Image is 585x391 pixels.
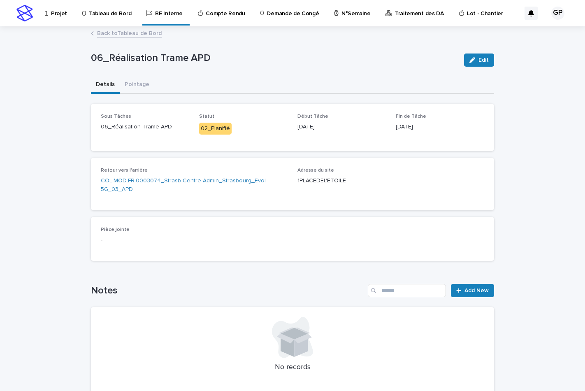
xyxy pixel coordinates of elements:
[101,177,288,194] a: COL.MOD.FR.0003074_Strasb Centre Admin_Strasbourg_Evol 5G_03_APD
[551,7,564,20] div: GP
[199,114,214,119] span: Statut
[297,123,386,131] p: [DATE]
[396,123,484,131] p: [DATE]
[478,57,489,63] span: Edit
[464,288,489,293] span: Add New
[464,54,494,67] button: Edit
[451,284,494,297] a: Add New
[297,168,334,173] span: Adresse du site
[97,28,162,37] a: Back toTableau de Bord
[368,284,446,297] input: Search
[199,123,232,135] div: 02_Planifié
[101,123,189,131] p: 06_Réalisation Trame APD
[101,168,148,173] span: Retour vers l'arrière
[91,77,120,94] button: Details
[297,177,484,185] p: 1PLACEDEL'ETOILE
[91,285,364,297] h1: Notes
[101,114,131,119] span: Sous Tâches
[101,363,484,372] p: No records
[120,77,154,94] button: Pointage
[91,52,457,64] p: 06_Réalisation Trame APD
[101,227,130,232] span: Pièce jointe
[297,114,328,119] span: Début Tâche
[101,236,484,244] p: -
[396,114,426,119] span: Fin de Tâche
[16,5,33,21] img: stacker-logo-s-only.png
